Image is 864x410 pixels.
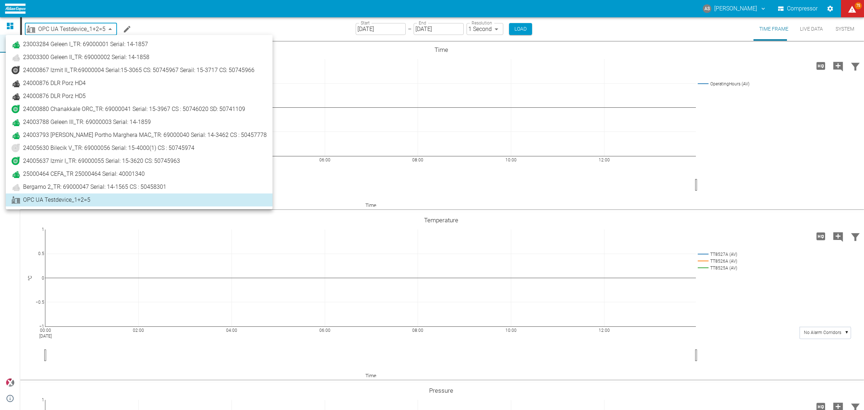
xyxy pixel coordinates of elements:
[23,144,194,152] span: 24005630 Bilecik V_TR: 69000056 Serial: 15-4000(1) CS : 50745974
[12,144,267,152] a: 24005630 Bilecik V_TR: 69000056 Serial: 15-4000(1) CS : 50745974
[23,79,86,88] span: 24000876 DLR Porz HD4
[12,105,267,113] a: 24000880 Chanakkale ORC_TR: 69000041 Serial: 15-3967 CS : 50746020 SD: 50741109
[12,92,267,101] a: 24000876 DLR Porz HD5
[23,170,145,178] span: 25000464 CEFA_TR 25000464 Serial: 40001340
[12,157,267,165] a: 24005637 Izmir I_TR: 69000055 Serial: 15-3620 CS: 50745963
[12,131,267,139] a: 24003793 [PERSON_NAME] Portho Marghera MAC_TR: 69000040 Serial: 14-3462 CS : 50457778
[12,196,267,204] a: OPC UA Testdevice_1+2=5
[12,79,267,88] a: 24000876 DLR Porz HD4
[23,53,149,62] span: 23003300 Geleen II_TR: 69000002 Serial: 14-1858
[12,66,267,75] a: 24000867 Izmit II_TR:69000004 Serial:15-3065 CS: 50745967 Serail: 15-3717 CS: 50745966
[12,183,267,191] a: Bergamo 2_TR: 69000047 Serial: 14-1565 CS : 50458301
[23,105,245,113] span: 24000880 Chanakkale ORC_TR: 69000041 Serial: 15-3967 CS : 50746020 SD: 50741109
[12,118,267,126] a: 24003788 Geleen III_TR: 69000003 Serial: 14-1859
[23,66,255,75] span: 24000867 Izmit II_TR:69000004 Serial:15-3065 CS: 50745967 Serail: 15-3717 CS: 50745966
[23,157,180,165] span: 24005637 Izmir I_TR: 69000055 Serial: 15-3620 CS: 50745963
[12,40,267,49] a: 23003284 Geleen I_TR: 69000001 Serial: 14-1857
[23,118,151,126] span: 24003788 Geleen III_TR: 69000003 Serial: 14-1859
[12,170,267,178] a: 25000464 CEFA_TR 25000464 Serial: 40001340
[23,183,166,191] span: Bergamo 2_TR: 69000047 Serial: 14-1565 CS : 50458301
[23,92,86,101] span: 24000876 DLR Porz HD5
[12,53,267,62] a: 23003300 Geleen II_TR: 69000002 Serial: 14-1858
[23,196,90,204] span: OPC UA Testdevice_1+2=5
[23,40,148,49] span: 23003284 Geleen I_TR: 69000001 Serial: 14-1857
[23,131,267,139] span: 24003793 [PERSON_NAME] Portho Marghera MAC_TR: 69000040 Serial: 14-3462 CS : 50457778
